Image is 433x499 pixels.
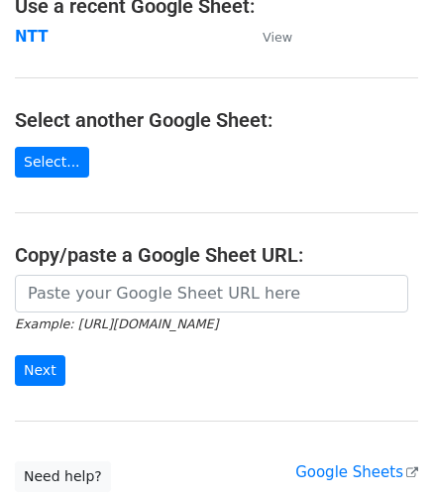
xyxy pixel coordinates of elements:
[334,404,433,499] iframe: Chat Widget
[15,275,408,312] input: Paste your Google Sheet URL here
[334,404,433,499] div: Tiện ích trò chuyện
[15,461,111,492] a: Need help?
[243,28,292,46] a: View
[263,30,292,45] small: View
[15,108,418,132] h4: Select another Google Sheet:
[15,243,418,267] h4: Copy/paste a Google Sheet URL:
[15,355,65,386] input: Next
[15,147,89,178] a: Select...
[15,316,218,331] small: Example: [URL][DOMAIN_NAME]
[15,28,48,46] a: NTT
[295,463,418,481] a: Google Sheets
